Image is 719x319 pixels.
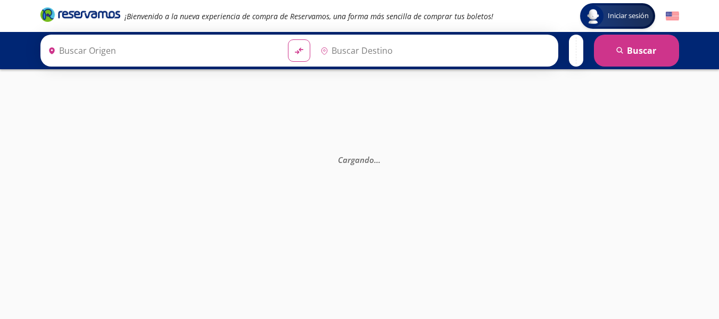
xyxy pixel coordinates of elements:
span: . [374,154,376,165]
button: Buscar [594,35,679,67]
button: English [666,10,679,23]
em: ¡Bienvenido a la nueva experiencia de compra de Reservamos, una forma más sencilla de comprar tus... [125,11,493,21]
i: Brand Logo [40,6,120,22]
span: . [376,154,378,165]
em: Cargando [338,154,381,165]
input: Buscar Destino [316,37,552,64]
a: Brand Logo [40,6,120,26]
span: . [378,154,381,165]
input: Buscar Origen [44,37,280,64]
span: Iniciar sesión [604,11,653,21]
